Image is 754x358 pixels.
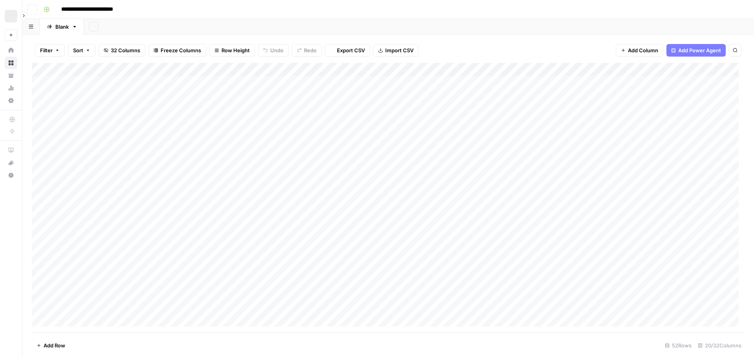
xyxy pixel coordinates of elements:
span: Add Power Agent [678,46,721,54]
a: AirOps Academy [5,144,17,156]
span: Undo [270,46,284,54]
button: Sort [68,44,95,57]
button: Add Column [616,44,663,57]
button: Export CSV [325,44,370,57]
a: Usage [5,82,17,94]
span: Sort [73,46,83,54]
span: Export CSV [337,46,365,54]
button: Undo [258,44,289,57]
span: Redo [304,46,317,54]
button: What's new? [5,156,17,169]
div: 52 Rows [662,339,695,352]
span: Add Row [44,341,65,349]
div: What's new? [5,157,17,169]
button: Help + Support [5,169,17,182]
button: Filter [35,44,65,57]
button: Add Power Agent [666,44,726,57]
button: Import CSV [373,44,419,57]
span: Row Height [221,46,250,54]
div: Blank [55,23,69,31]
a: Settings [5,94,17,107]
a: Home [5,44,17,57]
span: 32 Columns [111,46,140,54]
button: Freeze Columns [148,44,206,57]
span: Add Column [628,46,658,54]
button: Add Row [32,339,70,352]
a: Your Data [5,69,17,82]
span: Import CSV [385,46,414,54]
a: Blank [40,19,84,35]
div: 20/32 Columns [695,339,745,352]
button: 32 Columns [99,44,145,57]
span: Freeze Columns [161,46,201,54]
span: Filter [40,46,53,54]
a: Browse [5,57,17,69]
button: Redo [292,44,322,57]
button: Row Height [209,44,255,57]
